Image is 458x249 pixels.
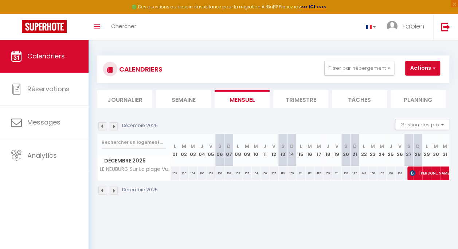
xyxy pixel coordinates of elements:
[188,134,197,166] th: 03
[290,143,294,150] abbr: D
[314,134,324,166] th: 17
[272,143,275,150] abbr: V
[363,143,365,150] abbr: L
[254,143,258,150] abbr: M
[386,166,395,180] div: 176
[386,134,395,166] th: 25
[391,90,446,108] li: Planning
[206,134,215,166] th: 05
[251,134,261,166] th: 10
[287,166,296,180] div: 109
[335,143,338,150] abbr: V
[387,21,398,32] img: ...
[215,134,224,166] th: 06
[305,134,314,166] th: 16
[171,166,180,180] div: 103
[215,90,270,108] li: Mensuel
[206,166,215,180] div: 103
[111,22,136,30] span: Chercher
[278,166,287,180] div: 113
[323,134,332,166] th: 18
[314,166,324,180] div: 115
[281,143,285,150] abbr: S
[341,166,351,180] div: 128
[27,84,70,93] span: Réservations
[269,166,278,180] div: 107
[296,134,305,166] th: 15
[171,134,180,166] th: 01
[209,143,212,150] abbr: V
[251,166,261,180] div: 104
[122,122,158,129] p: Décembre 2025
[102,136,166,149] input: Rechercher un logement...
[405,61,440,76] button: Actions
[233,166,242,180] div: 103
[443,143,447,150] abbr: M
[431,134,440,166] th: 30
[440,134,449,166] th: 31
[332,90,387,108] li: Tâches
[237,143,239,150] abbr: L
[350,134,359,166] th: 21
[308,143,312,150] abbr: M
[260,134,269,166] th: 11
[197,166,207,180] div: 100
[395,134,404,166] th: 26
[395,166,404,180] div: 183
[326,143,329,150] abbr: J
[377,166,386,180] div: 165
[174,143,176,150] abbr: L
[380,143,384,150] abbr: M
[407,143,410,150] abbr: S
[426,143,428,150] abbr: L
[301,4,326,10] a: >>> ICI <<<<
[341,134,351,166] th: 20
[441,22,450,31] img: logout
[350,166,359,180] div: 145
[179,134,188,166] th: 02
[404,134,413,166] th: 27
[227,143,231,150] abbr: D
[260,166,269,180] div: 100
[242,166,251,180] div: 107
[263,143,266,150] abbr: J
[353,143,357,150] abbr: D
[269,134,278,166] th: 12
[27,151,57,160] span: Analytics
[368,166,377,180] div: 158
[359,134,368,166] th: 22
[122,187,158,194] p: Décembre 2025
[324,61,394,76] button: Filtrer par hébergement
[416,143,419,150] abbr: D
[182,143,186,150] abbr: M
[215,166,224,180] div: 108
[413,134,422,166] th: 28
[233,134,242,166] th: 08
[22,20,67,33] img: Super Booking
[359,166,368,180] div: 147
[296,166,305,180] div: 111
[99,166,172,172] span: LE NEUBURG Sur La plage Vue Mer Clim Piscine
[242,134,251,166] th: 09
[224,134,234,166] th: 07
[422,134,431,166] th: 29
[368,134,377,166] th: 23
[332,134,341,166] th: 19
[27,118,60,127] span: Messages
[398,143,402,150] abbr: V
[395,119,449,130] button: Gestion des prix
[200,143,203,150] abbr: J
[323,166,332,180] div: 109
[434,143,438,150] abbr: M
[191,143,195,150] abbr: M
[389,143,392,150] abbr: J
[27,51,65,61] span: Calendriers
[188,166,197,180] div: 104
[317,143,321,150] abbr: M
[332,166,341,180] div: 111
[117,61,163,77] h3: CALENDRIERS
[300,143,302,150] abbr: L
[381,14,433,40] a: ... Fabien
[344,143,347,150] abbr: S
